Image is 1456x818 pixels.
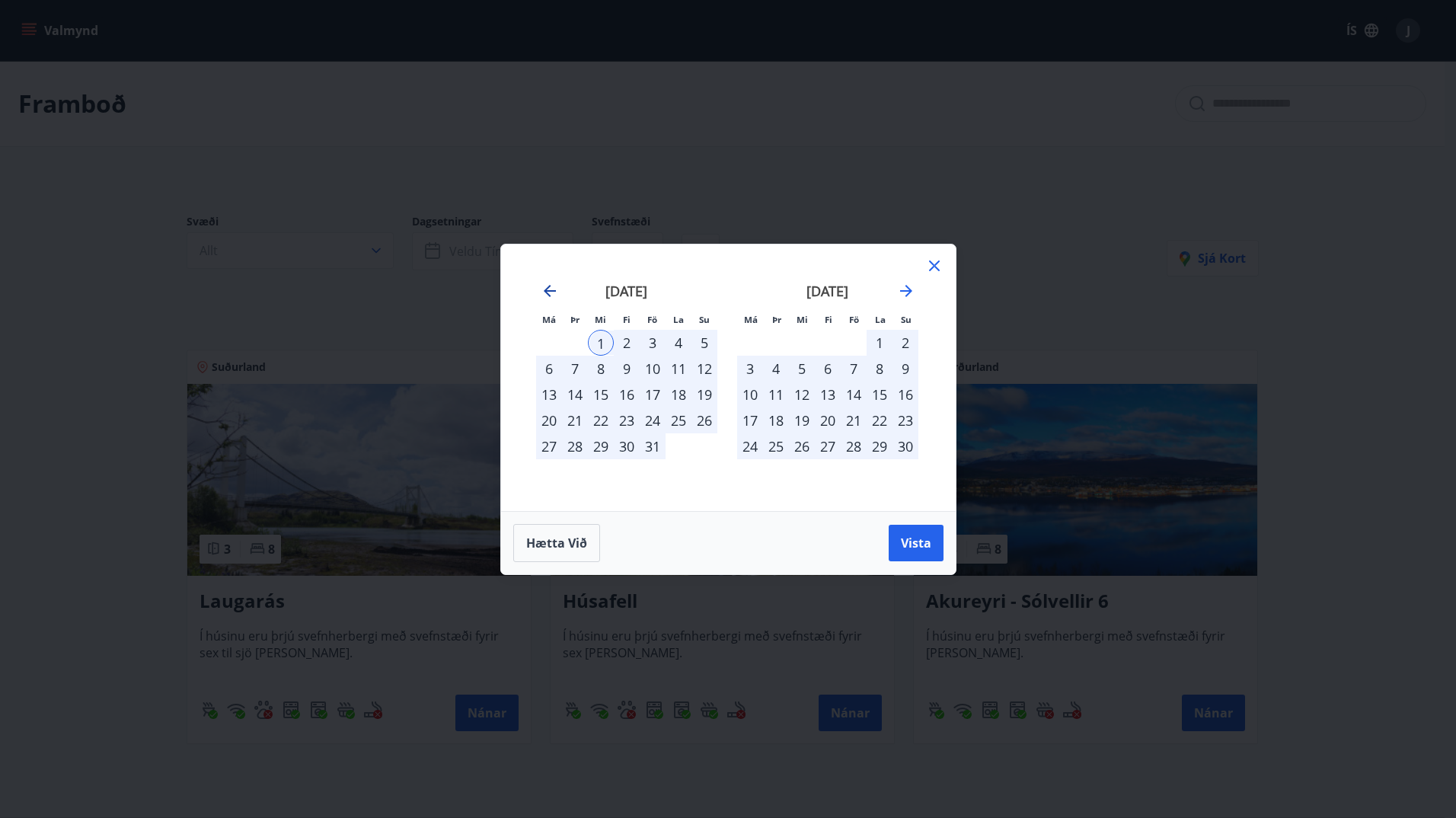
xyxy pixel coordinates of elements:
td: Selected. þriðjudagur, 14. október 2025 [562,382,588,407]
td: Selected. föstudagur, 3. október 2025 [640,330,666,356]
td: Selected. miðvikudagur, 5. nóvember 2025 [789,356,815,382]
div: 13 [815,382,841,407]
td: Selected. fimmtudagur, 27. nóvember 2025 [815,433,841,459]
div: 14 [841,382,867,407]
div: 27 [815,433,841,459]
td: Selected. fimmtudagur, 20. nóvember 2025 [815,407,841,433]
td: Selected. föstudagur, 7. nóvember 2025 [841,356,867,382]
td: Selected. þriðjudagur, 25. nóvember 2025 [763,433,789,459]
div: 19 [691,382,717,407]
div: Move backward to switch to the previous month. [541,282,559,300]
small: Mi [797,314,808,325]
small: Mi [595,314,606,325]
td: Selected. laugardagur, 18. október 2025 [666,382,691,407]
div: 16 [892,382,918,407]
strong: [DATE] [605,282,647,300]
div: 19 [789,407,815,433]
td: Selected. mánudagur, 17. nóvember 2025 [737,407,763,433]
div: 3 [737,356,763,382]
td: Selected as start date. miðvikudagur, 1. október 2025 [588,330,614,356]
td: Selected. fimmtudagur, 30. október 2025 [614,433,640,459]
td: Selected. föstudagur, 10. október 2025 [640,356,666,382]
button: Hætta við [513,524,600,562]
div: 22 [867,407,892,433]
small: Má [744,314,758,325]
td: Selected. mánudagur, 24. nóvember 2025 [737,433,763,459]
div: 26 [691,407,717,433]
div: 22 [588,407,614,433]
td: Selected. föstudagur, 31. október 2025 [640,433,666,459]
td: Selected. þriðjudagur, 4. nóvember 2025 [763,356,789,382]
small: Fö [849,314,859,325]
td: Selected. miðvikudagur, 8. október 2025 [588,356,614,382]
div: 13 [536,382,562,407]
div: 21 [841,407,867,433]
td: Selected. laugardagur, 11. október 2025 [666,356,691,382]
td: Selected. þriðjudagur, 21. október 2025 [562,407,588,433]
div: 1 [867,330,892,356]
td: Selected. föstudagur, 17. október 2025 [640,382,666,407]
td: Selected. miðvikudagur, 19. nóvember 2025 [789,407,815,433]
div: 16 [614,382,640,407]
strong: [DATE] [806,282,848,300]
td: Selected. mánudagur, 13. október 2025 [536,382,562,407]
div: 11 [763,382,789,407]
td: Selected. föstudagur, 24. október 2025 [640,407,666,433]
td: Selected. mánudagur, 10. nóvember 2025 [737,382,763,407]
div: 24 [640,407,666,433]
div: 12 [691,356,717,382]
div: 21 [562,407,588,433]
span: Vista [901,535,931,551]
small: Fi [623,314,631,325]
div: 20 [815,407,841,433]
td: Selected. sunnudagur, 16. nóvember 2025 [892,382,918,407]
td: Selected. laugardagur, 22. nóvember 2025 [867,407,892,433]
td: Selected. þriðjudagur, 18. nóvember 2025 [763,407,789,433]
button: Vista [889,525,944,561]
div: 25 [763,433,789,459]
td: Selected. sunnudagur, 12. október 2025 [691,356,717,382]
td: Selected. sunnudagur, 30. nóvember 2025 [892,433,918,459]
td: Selected. miðvikudagur, 15. október 2025 [588,382,614,407]
td: Selected. föstudagur, 28. nóvember 2025 [841,433,867,459]
td: Selected. sunnudagur, 2. nóvember 2025 [892,330,918,356]
small: La [673,314,684,325]
td: Selected. þriðjudagur, 7. október 2025 [562,356,588,382]
td: Selected. þriðjudagur, 28. október 2025 [562,433,588,459]
div: 5 [691,330,717,356]
div: 2 [892,330,918,356]
td: Selected. mánudagur, 3. nóvember 2025 [737,356,763,382]
small: Þr [570,314,580,325]
div: 24 [737,433,763,459]
td: Selected. föstudagur, 21. nóvember 2025 [841,407,867,433]
td: Selected. miðvikudagur, 12. nóvember 2025 [789,382,815,407]
div: 30 [614,433,640,459]
small: Fö [647,314,657,325]
div: 8 [588,356,614,382]
div: 10 [737,382,763,407]
div: 20 [536,407,562,433]
td: Selected. laugardagur, 25. október 2025 [666,407,691,433]
span: Hætta við [526,535,587,551]
td: Selected. laugardagur, 15. nóvember 2025 [867,382,892,407]
td: Selected. fimmtudagur, 9. október 2025 [614,356,640,382]
td: Selected. þriðjudagur, 11. nóvember 2025 [763,382,789,407]
td: Selected. miðvikudagur, 22. október 2025 [588,407,614,433]
div: 14 [562,382,588,407]
div: 28 [562,433,588,459]
div: 29 [588,433,614,459]
td: Selected. laugardagur, 4. október 2025 [666,330,691,356]
div: 11 [666,356,691,382]
div: 6 [815,356,841,382]
div: 18 [763,407,789,433]
div: 3 [640,330,666,356]
div: 31 [640,433,666,459]
td: Selected. laugardagur, 29. nóvember 2025 [867,433,892,459]
td: Selected. föstudagur, 14. nóvember 2025 [841,382,867,407]
td: Selected. sunnudagur, 19. október 2025 [691,382,717,407]
div: Move forward to switch to the next month. [897,282,915,300]
td: Selected. sunnudagur, 5. október 2025 [691,330,717,356]
div: 29 [867,433,892,459]
div: 1 [588,330,614,356]
div: 7 [562,356,588,382]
